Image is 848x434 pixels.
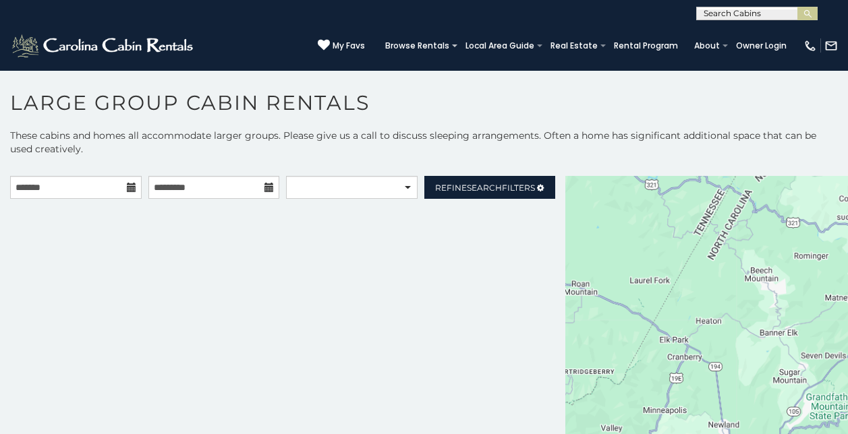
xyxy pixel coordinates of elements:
a: RefineSearchFilters [424,176,556,199]
a: Local Area Guide [459,36,541,55]
a: Rental Program [607,36,685,55]
a: Real Estate [544,36,604,55]
a: About [687,36,727,55]
a: Browse Rentals [378,36,456,55]
img: phone-regular-white.png [803,39,817,53]
span: Search [467,183,502,193]
a: My Favs [318,39,365,53]
img: White-1-2.png [10,32,197,59]
span: Refine Filters [435,183,535,193]
span: My Favs [333,40,365,52]
img: mail-regular-white.png [824,39,838,53]
a: Owner Login [729,36,793,55]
